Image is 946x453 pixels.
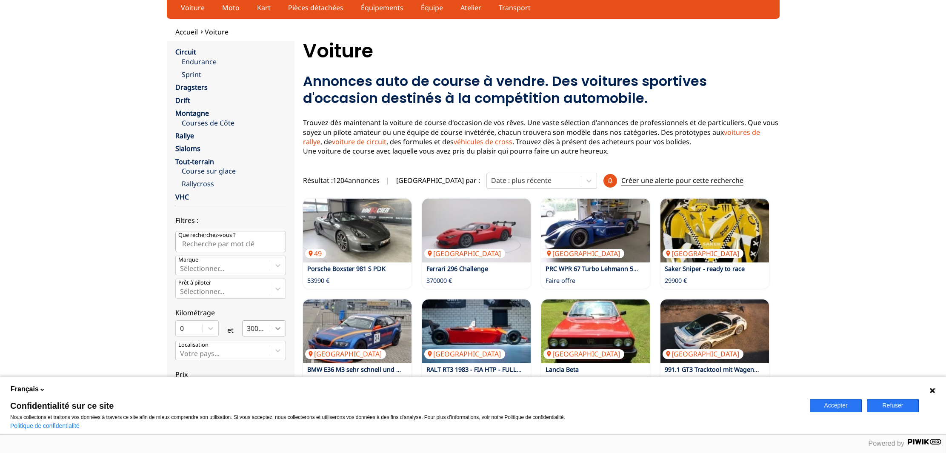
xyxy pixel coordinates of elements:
span: | [386,176,390,185]
input: Prêt à piloterSélectionner... [180,288,182,295]
img: 991.1 GT3 Tracktool mit Wagenpass und StVZO [660,299,769,363]
input: 300000 [247,325,249,332]
a: Kart [252,0,276,15]
a: Moto [217,0,245,15]
a: Lancia Beta[GEOGRAPHIC_DATA] [541,299,650,363]
img: Ferrari 296 Challenge [422,199,531,262]
a: Accueil [175,27,198,37]
img: Saker Sniper - ready to race [660,199,769,262]
p: [GEOGRAPHIC_DATA] [305,349,386,359]
a: voitures de rallye [303,128,760,146]
p: Filtres : [175,216,286,225]
p: [GEOGRAPHIC_DATA] par : [396,176,480,185]
p: Kilométrage [175,308,286,317]
p: [GEOGRAPHIC_DATA] [663,249,743,258]
a: Montagne [175,108,209,118]
span: Français [11,385,39,394]
a: Saker Sniper - ready to race [665,265,745,273]
h1: Voiture [303,41,780,61]
a: Rallycross [182,179,286,188]
a: Pièces détachées [283,0,349,15]
p: [GEOGRAPHIC_DATA] [424,249,505,258]
p: Créer une alerte pour cette recherche [621,176,743,185]
p: [GEOGRAPHIC_DATA] [424,349,505,359]
a: Atelier [455,0,487,15]
a: Courses de Côte [182,118,286,128]
a: Saker Sniper - ready to race[GEOGRAPHIC_DATA] [660,199,769,262]
a: voiture de circuit [332,137,386,146]
a: véhicules de cross [454,137,512,146]
a: PRC WPR 67 Turbo Lehmann 520PS Carbon Monocoque 2023 [546,265,722,273]
a: Équipements [355,0,409,15]
img: Lancia Beta [541,299,650,363]
input: 0 [180,325,182,332]
a: Voiture [175,0,210,15]
button: Refuser [867,399,919,412]
img: PRC WPR 67 Turbo Lehmann 520PS Carbon Monocoque 2023 [541,199,650,262]
a: RALT RT3 1983 - FIA HTP - FULLY REVISED[GEOGRAPHIC_DATA] [422,299,531,363]
a: BMW E36 M3 sehr schnell und erfolgreich[GEOGRAPHIC_DATA] [303,299,412,363]
img: Porsche Boxster 981 S PDK [303,199,412,262]
p: Nous collectons et traitons vos données à travers ce site afin de mieux comprendre son utilisatio... [10,414,800,420]
p: et [227,325,234,335]
span: Confidentialité sur ce site [10,402,800,410]
input: Votre pays... [180,350,182,357]
a: Slaloms [175,144,200,153]
a: 991.1 GT3 Tracktool mit Wagenpass und StVZO[GEOGRAPHIC_DATA] [660,299,769,363]
p: 53990 € [307,276,329,285]
a: 991.1 GT3 Tracktool mit Wagenpass und StVZO [665,365,800,373]
input: MarqueSélectionner... [180,265,182,272]
button: Accepter [810,399,862,412]
a: Porsche Boxster 981 S PDK [307,265,386,273]
a: Drift [175,96,190,105]
a: Équipe [415,0,449,15]
p: [GEOGRAPHIC_DATA] [663,349,743,359]
p: 49 [305,249,326,258]
span: Résultat : 1204 annonces [303,176,380,185]
p: [GEOGRAPHIC_DATA] [543,349,624,359]
a: Circuit [175,47,196,57]
h2: Annonces auto de course à vendre. Des voitures sportives d'occasion destinés à la compétition aut... [303,73,780,107]
a: Endurance [182,57,286,66]
a: Tout-terrain [175,157,214,166]
a: PRC WPR 67 Turbo Lehmann 520PS Carbon Monocoque 2023[GEOGRAPHIC_DATA] [541,199,650,262]
a: Transport [493,0,536,15]
a: Porsche Boxster 981 S PDK49 [303,199,412,262]
a: Politique de confidentialité [10,422,80,429]
p: Trouvez dès maintenant la voiture de course d'occasion de vos rêves. Une vaste sélection d'annonc... [303,118,780,156]
p: Marque [178,256,198,264]
span: Powered by [869,440,905,447]
a: Ferrari 296 Challenge [426,265,488,273]
p: Prêt à piloter [178,279,211,287]
p: 370000 € [426,276,452,285]
a: Course sur glace [182,166,286,176]
p: Que recherchez-vous ? [178,231,236,239]
img: BMW E36 M3 sehr schnell und erfolgreich [303,299,412,363]
p: [GEOGRAPHIC_DATA] [543,249,624,258]
a: Ferrari 296 Challenge[GEOGRAPHIC_DATA] [422,199,531,262]
a: VHC [175,192,189,202]
a: Rallye [175,131,194,140]
a: RALT RT3 1983 - FIA HTP - FULLY REVISED [426,365,546,373]
input: Que recherchez-vous ? [175,231,286,252]
img: RALT RT3 1983 - FIA HTP - FULLY REVISED [422,299,531,363]
p: Localisation [178,341,209,349]
a: Sprint [182,70,286,79]
a: Lancia Beta [546,365,579,373]
a: Dragsters [175,83,208,92]
a: BMW E36 M3 sehr schnell und erfolgreich [307,365,428,373]
p: Faire offre [546,276,575,285]
p: Prix [175,370,286,379]
p: 29900 € [665,276,687,285]
a: Voiture [205,27,229,37]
